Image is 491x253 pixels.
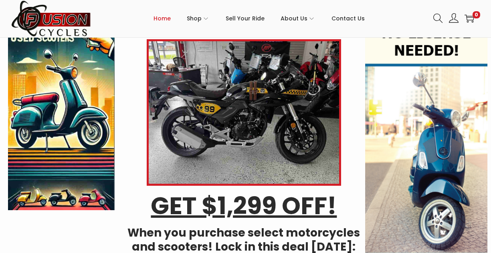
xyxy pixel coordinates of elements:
[465,14,474,23] a: 0
[187,8,202,28] span: Shop
[281,0,315,36] a: About Us
[226,0,265,36] a: Sell Your Ride
[154,8,171,28] span: Home
[91,0,427,36] nav: Primary navigation
[226,8,265,28] span: Sell Your Ride
[154,0,171,36] a: Home
[331,8,365,28] span: Contact Us
[151,189,337,223] u: GET $1,299 OFF!
[281,8,307,28] span: About Us
[187,0,210,36] a: Shop
[331,0,365,36] a: Contact Us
